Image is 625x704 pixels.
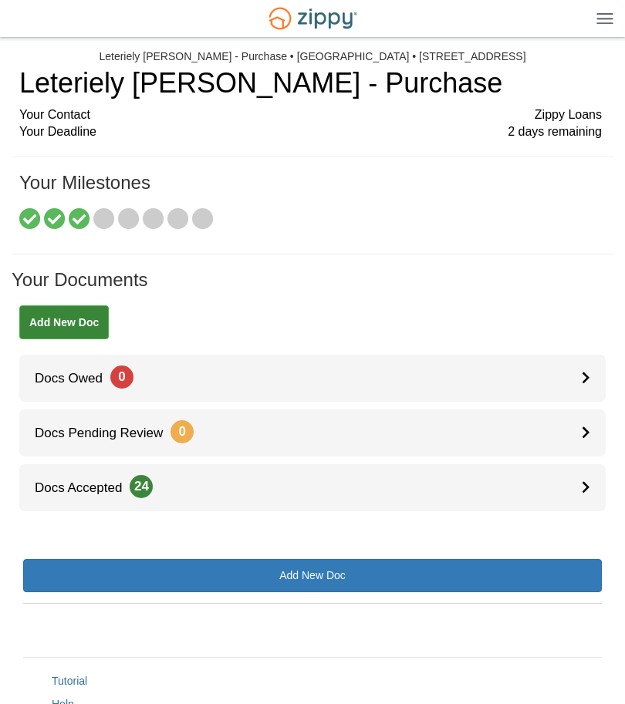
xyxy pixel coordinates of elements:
a: Docs Owed0 [19,355,606,402]
a: Add New Doc [19,305,109,339]
span: Docs Pending Review [19,426,194,440]
a: Docs Pending Review0 [19,409,606,456]
a: Docs Accepted24 [19,464,606,511]
span: 24 [130,475,153,498]
div: Leteriely [PERSON_NAME] - Purchase • [GEOGRAPHIC_DATA] • [STREET_ADDRESS] [99,50,525,63]
a: Add New Doc [23,559,602,592]
h1: Your Documents [12,270,613,305]
span: 0 [171,420,194,443]
span: 0 [110,365,133,389]
img: Mobile Dropdown Menu [596,12,613,24]
h1: Leteriely [PERSON_NAME] - Purchase [19,68,602,99]
span: Docs Owed [19,371,133,386]
div: Your Deadline [19,123,602,141]
span: Docs Accepted [19,480,153,495]
a: Tutorial [52,675,87,687]
div: Your Contact [19,106,602,124]
h1: Your Milestones [19,173,602,208]
span: 2 days remaining [508,123,602,141]
span: Zippy Loans [535,106,602,124]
